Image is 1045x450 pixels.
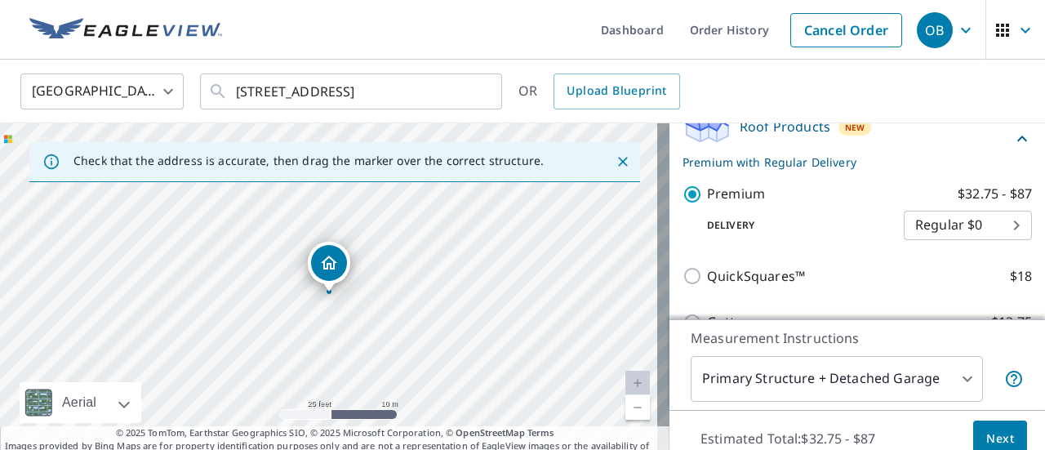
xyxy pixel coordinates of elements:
img: EV Logo [29,18,222,42]
div: Regular $0 [904,203,1032,248]
p: $18 [1010,266,1032,287]
span: Next [986,429,1014,449]
div: Dropped pin, building 1, Residential property, 3003 Columbia Ave Columbia, SC 29201 [308,242,350,292]
a: Current Level 20, Zoom In Disabled [625,371,650,395]
p: Premium with Regular Delivery [683,154,1012,171]
p: Measurement Instructions [691,328,1024,348]
p: QuickSquares™ [707,266,805,287]
div: [GEOGRAPHIC_DATA] [20,69,184,114]
p: $32.75 - $87 [958,184,1032,204]
span: © 2025 TomTom, Earthstar Geographics SIO, © 2025 Microsoft Corporation, © [116,426,554,440]
div: Roof ProductsNewPremium with Regular Delivery [683,107,1032,171]
input: Search by address or latitude-longitude [236,69,469,114]
button: Close [612,151,634,172]
div: OR [518,74,680,109]
p: Delivery [683,218,904,233]
div: Primary Structure + Detached Garage [691,356,983,402]
div: Aerial [20,382,141,423]
a: Upload Blueprint [554,74,679,109]
a: Current Level 20, Zoom Out [625,395,650,420]
p: Check that the address is accurate, then drag the marker over the correct structure. [73,154,544,168]
p: Roof Products [740,117,830,136]
span: Upload Blueprint [567,81,666,101]
span: Your report will include the primary structure and a detached garage if one exists. [1004,369,1024,389]
a: Cancel Order [790,13,902,47]
a: OpenStreetMap [456,426,524,439]
a: Terms [527,426,554,439]
p: Premium [707,184,765,204]
div: Aerial [57,382,101,423]
p: $13.75 [991,312,1032,332]
div: OB [917,12,953,48]
span: New [845,121,865,134]
p: Gutter [707,312,749,332]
